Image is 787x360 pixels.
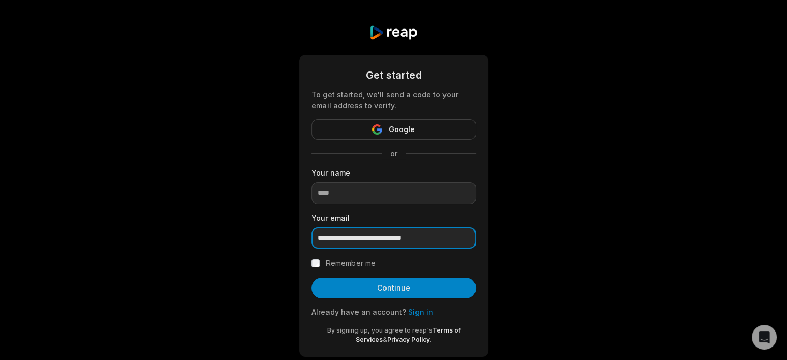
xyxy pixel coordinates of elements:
label: Your name [311,167,476,178]
span: . [430,336,432,343]
label: Your email [311,212,476,223]
a: Terms of Services [355,326,461,343]
span: or [382,148,406,159]
span: Already have an account? [311,308,406,316]
span: & [383,336,387,343]
a: Privacy Policy [387,336,430,343]
img: reap [369,25,418,40]
button: Google [311,119,476,140]
div: To get started, we'll send a code to your email address to verify. [311,89,476,111]
span: By signing up, you agree to reap's [327,326,433,334]
span: Google [389,123,415,136]
a: Sign in [408,308,433,316]
button: Continue [311,278,476,298]
div: Get started [311,67,476,83]
div: Open Intercom Messenger [752,325,777,350]
label: Remember me [326,257,376,269]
